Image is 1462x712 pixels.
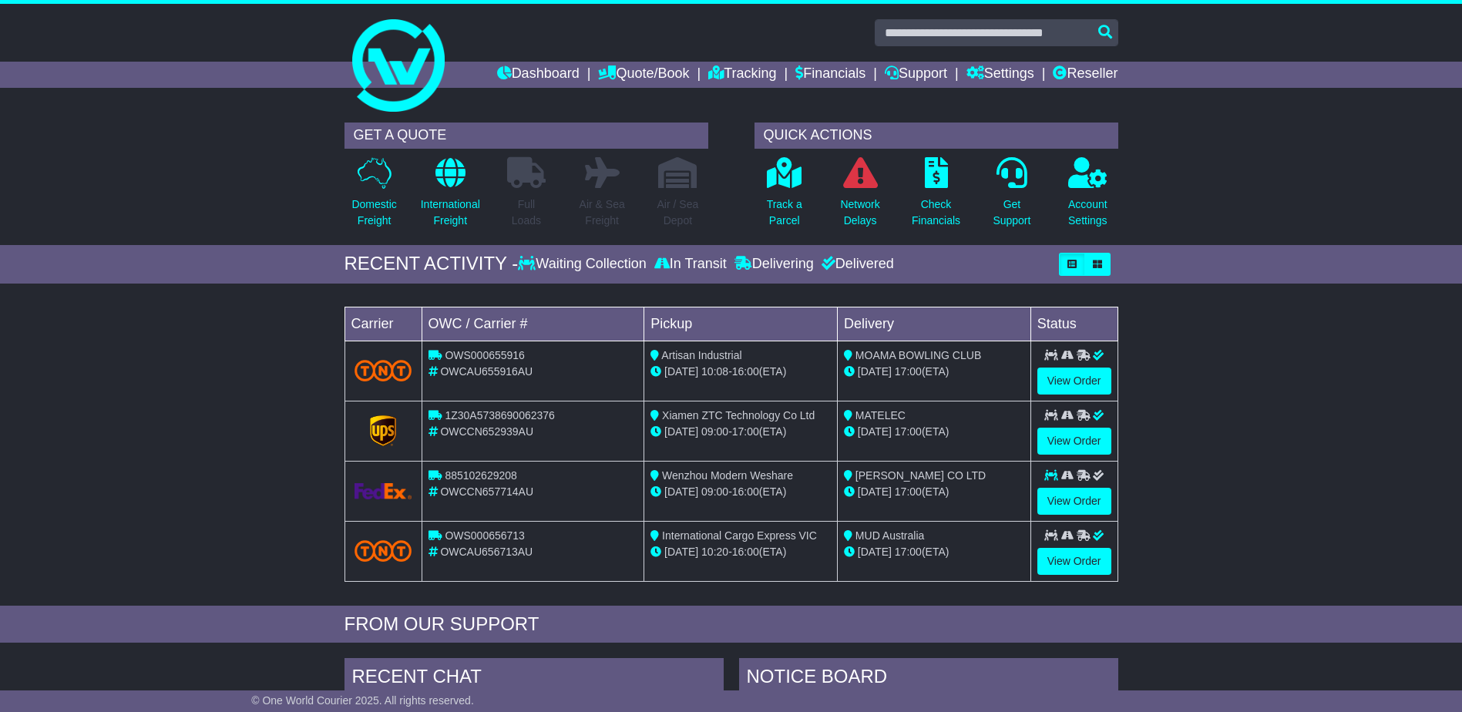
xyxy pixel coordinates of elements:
[507,196,546,229] p: Full Loads
[650,364,831,380] div: - (ETA)
[251,694,474,707] span: © One World Courier 2025. All rights reserved.
[657,196,699,229] p: Air / Sea Depot
[855,529,924,542] span: MUD Australia
[755,123,1118,149] div: QUICK ACTIONS
[739,658,1118,700] div: NOTICE BOARD
[701,365,728,378] span: 10:08
[355,483,412,499] img: GetCarrierServiceLogo
[858,546,892,558] span: [DATE]
[580,196,625,229] p: Air & Sea Freight
[422,307,644,341] td: OWC / Carrier #
[650,256,731,273] div: In Transit
[912,196,960,229] p: Check Financials
[662,469,793,482] span: Wenzhou Modern Weshare
[644,307,838,341] td: Pickup
[766,156,803,237] a: Track aParcel
[445,409,554,421] span: 1Z30A5738690062376
[662,409,815,421] span: Xiamen ZTC Technology Co Ltd
[844,364,1024,380] div: (ETA)
[440,365,533,378] span: OWCAU655916AU
[1037,368,1111,395] a: View Order
[885,62,947,88] a: Support
[844,424,1024,440] div: (ETA)
[440,485,533,498] span: OWCCN657714AU
[992,156,1031,237] a: GetSupport
[440,425,533,438] span: OWCCN652939AU
[445,469,516,482] span: 885102629208
[650,424,831,440] div: - (ETA)
[895,425,922,438] span: 17:00
[844,484,1024,500] div: (ETA)
[1067,156,1108,237] a: AccountSettings
[732,365,759,378] span: 16:00
[844,544,1024,560] div: (ETA)
[344,658,724,700] div: RECENT CHAT
[650,544,831,560] div: - (ETA)
[355,360,412,381] img: TNT_Domestic.png
[858,425,892,438] span: [DATE]
[421,196,480,229] p: International Freight
[858,485,892,498] span: [DATE]
[598,62,689,88] a: Quote/Book
[370,415,396,446] img: GetCarrierServiceLogo
[993,196,1030,229] p: Get Support
[497,62,580,88] a: Dashboard
[837,307,1030,341] td: Delivery
[895,485,922,498] span: 17:00
[664,425,698,438] span: [DATE]
[839,156,880,237] a: NetworkDelays
[662,529,817,542] span: International Cargo Express VIC
[731,256,818,273] div: Delivering
[701,425,728,438] span: 09:00
[701,546,728,558] span: 10:20
[445,529,525,542] span: OWS000656713
[664,546,698,558] span: [DATE]
[895,546,922,558] span: 17:00
[420,156,481,237] a: InternationalFreight
[911,156,961,237] a: CheckFinancials
[1053,62,1118,88] a: Reseller
[840,196,879,229] p: Network Delays
[732,485,759,498] span: 16:00
[344,307,422,341] td: Carrier
[518,256,650,273] div: Waiting Collection
[708,62,776,88] a: Tracking
[1030,307,1118,341] td: Status
[732,425,759,438] span: 17:00
[445,349,525,361] span: OWS000655916
[1068,196,1107,229] p: Account Settings
[1037,548,1111,575] a: View Order
[966,62,1034,88] a: Settings
[767,196,802,229] p: Track a Parcel
[344,253,519,275] div: RECENT ACTIVITY -
[344,123,708,149] div: GET A QUOTE
[858,365,892,378] span: [DATE]
[355,540,412,561] img: TNT_Domestic.png
[795,62,865,88] a: Financials
[664,365,698,378] span: [DATE]
[895,365,922,378] span: 17:00
[818,256,894,273] div: Delivered
[1037,428,1111,455] a: View Order
[351,156,397,237] a: DomesticFreight
[440,546,533,558] span: OWCAU656713AU
[650,484,831,500] div: - (ETA)
[855,349,981,361] span: MOAMA BOWLING CLUB
[344,613,1118,636] div: FROM OUR SUPPORT
[855,469,986,482] span: [PERSON_NAME] CO LTD
[701,485,728,498] span: 09:00
[661,349,741,361] span: Artisan Industrial
[664,485,698,498] span: [DATE]
[732,546,759,558] span: 16:00
[855,409,906,421] span: MATELEC
[351,196,396,229] p: Domestic Freight
[1037,488,1111,515] a: View Order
